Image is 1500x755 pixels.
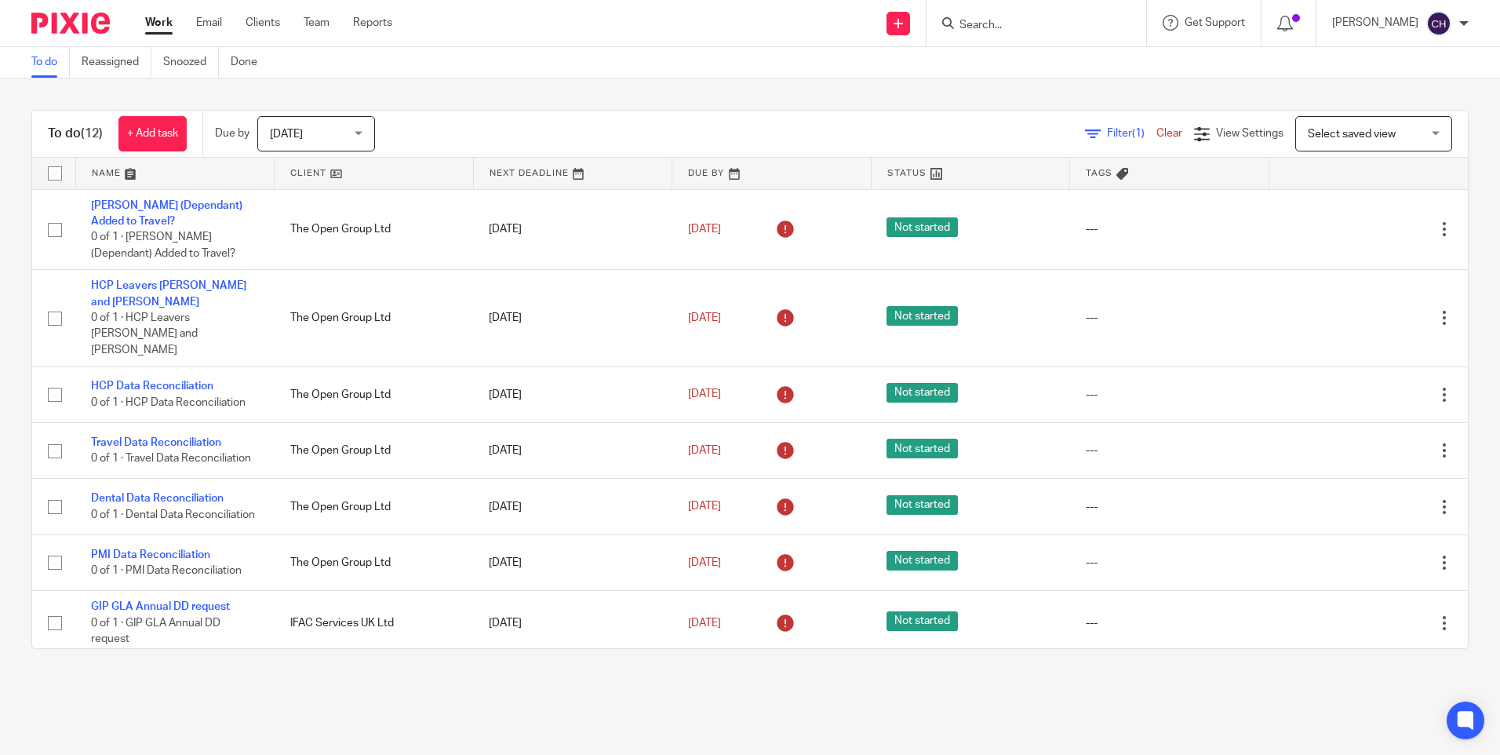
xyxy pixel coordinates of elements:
span: 0 of 1 · HCP Leavers [PERSON_NAME] and [PERSON_NAME] [91,312,198,356]
span: Not started [887,495,958,515]
a: Clear [1156,128,1182,139]
a: HCP Data Reconciliation [91,381,213,392]
a: Dental Data Reconciliation [91,493,224,504]
span: Filter [1107,128,1156,139]
span: Get Support [1185,17,1245,28]
span: View Settings [1216,128,1283,139]
span: Not started [887,306,958,326]
span: Not started [887,217,958,237]
a: Travel Data Reconciliation [91,437,221,448]
span: Select saved view [1308,129,1396,140]
td: The Open Group Ltd [275,367,474,422]
div: --- [1086,310,1254,326]
a: Reassigned [82,47,151,78]
td: [DATE] [473,189,672,270]
a: HCP Leavers [PERSON_NAME] and [PERSON_NAME] [91,280,246,307]
a: Reports [353,15,392,31]
span: (1) [1132,128,1145,139]
span: [DATE] [688,502,721,512]
td: [DATE] [473,534,672,590]
div: --- [1086,443,1254,458]
span: [DATE] [688,224,721,235]
td: [DATE] [473,367,672,422]
input: Search [958,19,1099,33]
p: [PERSON_NAME] [1332,15,1418,31]
span: 0 of 1 · [PERSON_NAME] (Dependant) Added to Travel? [91,232,235,259]
td: [DATE] [473,479,672,534]
a: [PERSON_NAME] (Dependant) Added to Travel? [91,200,242,227]
span: 0 of 1 · Dental Data Reconciliation [91,509,255,520]
td: [DATE] [473,423,672,479]
td: The Open Group Ltd [275,479,474,534]
div: --- [1086,387,1254,403]
a: Snoozed [163,47,219,78]
a: Email [196,15,222,31]
span: 0 of 1 · HCP Data Reconciliation [91,397,246,408]
a: Work [145,15,173,31]
span: [DATE] [688,445,721,456]
a: + Add task [118,116,187,151]
p: Due by [215,126,249,141]
span: [DATE] [688,312,721,323]
td: [DATE] [473,270,672,367]
span: 0 of 1 · GIP GLA Annual DD request [91,618,220,645]
td: The Open Group Ltd [275,534,474,590]
img: svg%3E [1426,11,1451,36]
a: To do [31,47,70,78]
span: (12) [81,127,103,140]
span: Not started [887,551,958,571]
td: [DATE] [473,591,672,655]
div: --- [1086,615,1254,631]
td: IFAC Services UK Ltd [275,591,474,655]
span: Not started [887,383,958,403]
a: Done [231,47,269,78]
td: The Open Group Ltd [275,423,474,479]
td: The Open Group Ltd [275,189,474,270]
a: PMI Data Reconciliation [91,549,210,560]
span: 0 of 1 · Travel Data Reconciliation [91,453,251,464]
div: --- [1086,499,1254,515]
a: Team [304,15,329,31]
span: [DATE] [688,618,721,629]
span: Not started [887,439,958,458]
a: Clients [246,15,280,31]
span: Not started [887,611,958,631]
span: [DATE] [688,389,721,400]
h1: To do [48,126,103,142]
a: GIP GLA Annual DD request [91,601,230,612]
span: [DATE] [688,557,721,568]
img: Pixie [31,13,110,34]
div: --- [1086,555,1254,571]
div: --- [1086,221,1254,237]
span: 0 of 1 · PMI Data Reconciliation [91,565,242,576]
span: Tags [1086,169,1112,177]
span: [DATE] [270,129,303,140]
td: The Open Group Ltd [275,270,474,367]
